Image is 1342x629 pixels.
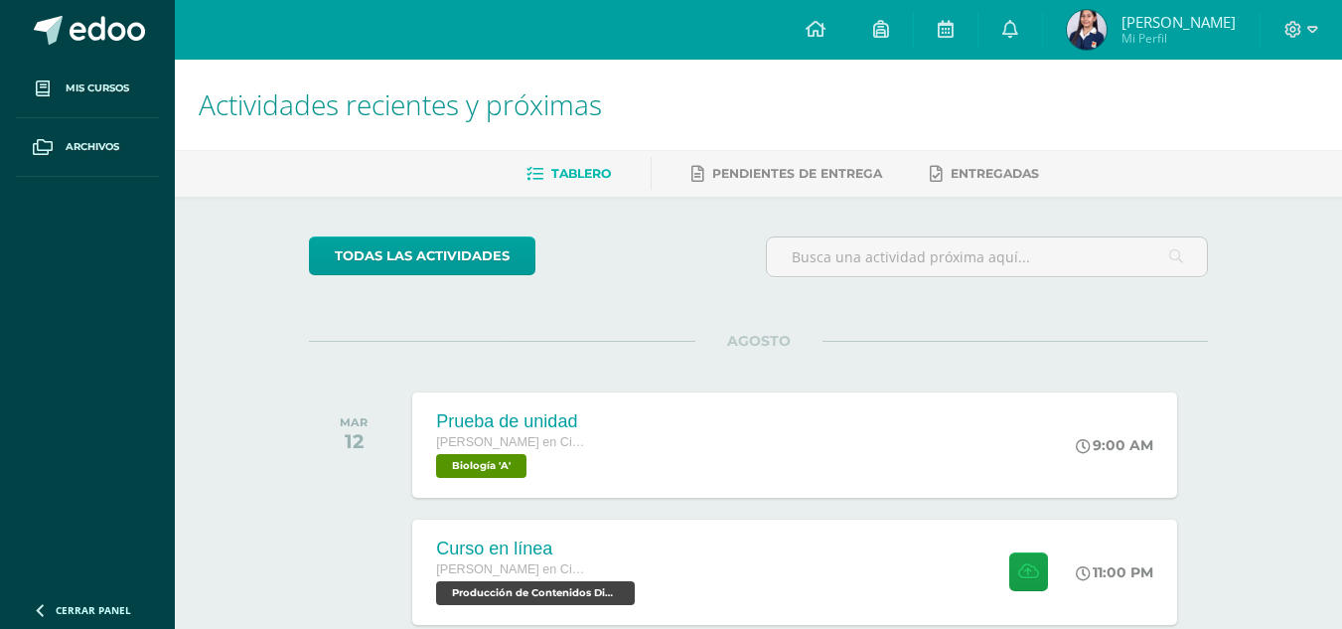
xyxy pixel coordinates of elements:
span: Mi Perfil [1121,30,1236,47]
span: [PERSON_NAME] en Ciencias y Letras con Orientación en Computación [436,435,585,449]
span: Biología 'A' [436,454,526,478]
div: 9:00 AM [1076,436,1153,454]
input: Busca una actividad próxima aquí... [767,237,1207,276]
span: Tablero [551,166,611,181]
span: Entregadas [951,166,1039,181]
div: Prueba de unidad [436,411,585,432]
a: Entregadas [930,158,1039,190]
span: [PERSON_NAME] [1121,12,1236,32]
div: 12 [340,429,368,453]
a: Mis cursos [16,60,159,118]
span: Actividades recientes y próximas [199,85,602,123]
a: Pendientes de entrega [691,158,882,190]
div: Curso en línea [436,539,640,559]
span: Producción de Contenidos Digitales 'A' [436,581,635,605]
span: [PERSON_NAME] en Ciencias y Letras con Orientación en Computación [436,562,585,576]
a: todas las Actividades [309,236,535,275]
span: Mis cursos [66,80,129,96]
img: 269e9fa5749eea5b6f348e584374775f.png [1067,10,1107,50]
a: Tablero [526,158,611,190]
div: 11:00 PM [1076,563,1153,581]
span: Archivos [66,139,119,155]
span: Cerrar panel [56,603,131,617]
span: Pendientes de entrega [712,166,882,181]
a: Archivos [16,118,159,177]
span: AGOSTO [695,332,822,350]
div: MAR [340,415,368,429]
